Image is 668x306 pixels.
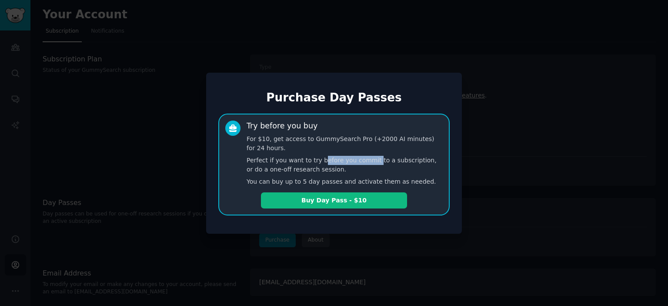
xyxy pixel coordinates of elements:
div: Try before you buy [247,121,317,131]
p: Perfect if you want to try before you commit to a subscription, or do a one-off research session. [247,156,443,174]
button: Buy Day Pass - $10 [261,192,407,208]
p: You can buy up to 5 day passes and activate them as needed. [247,177,443,186]
h1: Purchase Day Passes [218,91,450,105]
p: For $10, get access to GummySearch Pro (+2000 AI minutes) for 24 hours. [247,135,443,153]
